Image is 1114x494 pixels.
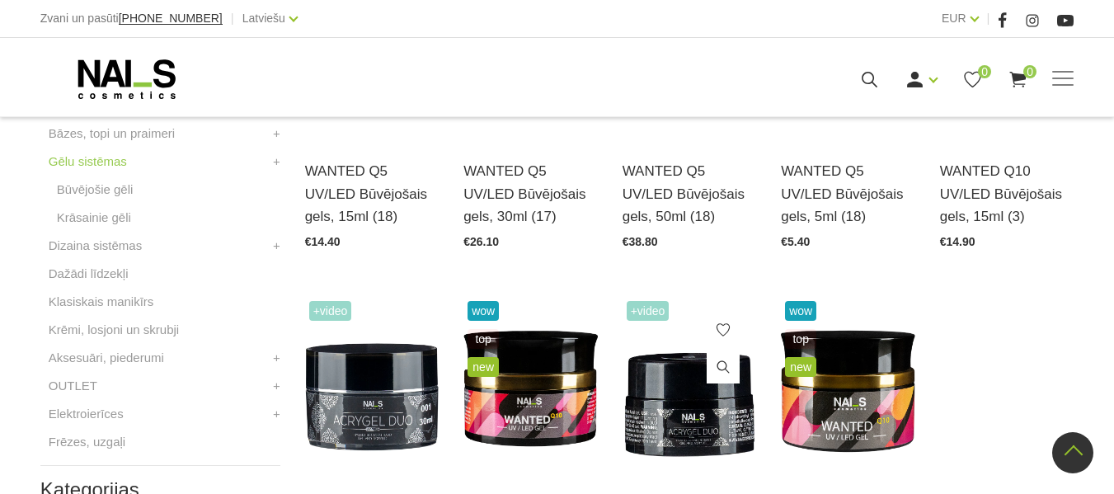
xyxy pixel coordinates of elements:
[57,208,131,228] a: Krāsainie gēli
[305,235,341,248] span: €14.40
[49,376,97,396] a: OUTLET
[468,329,499,349] span: top
[309,301,352,321] span: +Video
[49,432,125,452] a: Frēzes, uzgaļi
[781,297,915,481] img: Gels WANTED NAILS cosmetics tehniķu komanda ir radījusi gelu, kas ilgi jau ir katra meistara mekl...
[40,8,223,29] div: Zvani un pasūti
[623,160,757,228] a: WANTED Q5 UV/LED Būvējošais gels, 50ml (18)
[463,160,598,228] a: WANTED Q5 UV/LED Būvējošais gels, 30ml (17)
[463,235,499,248] span: €26.10
[49,152,127,172] a: Gēlu sistēmas
[942,8,966,28] a: EUR
[119,12,223,25] a: [PHONE_NUMBER]
[623,297,757,481] img: Kas ir AKRIGELS “DUO GEL” un kādas problēmas tas risina?• Tas apvieno ērti modelējamā akrigela un...
[1023,65,1036,78] span: 0
[49,404,124,424] a: Elektroierīces
[627,301,670,321] span: +Video
[49,236,142,256] a: Dizaina sistēmas
[785,329,816,349] span: top
[57,180,134,200] a: Būvējošie gēli
[273,404,280,424] a: +
[962,69,983,90] a: 0
[49,124,175,143] a: Bāzes, topi un praimeri
[231,8,234,29] span: |
[273,124,280,143] a: +
[273,376,280,396] a: +
[49,320,179,340] a: Krēmi, losjoni un skrubji
[49,264,129,284] a: Dažādi līdzekļi
[785,357,816,377] span: new
[49,292,154,312] a: Klasiskais manikīrs
[987,8,990,29] span: |
[781,235,810,248] span: €5.40
[468,357,499,377] span: new
[273,348,280,368] a: +
[305,160,439,228] a: WANTED Q5 UV/LED Būvējošais gels, 15ml (18)
[49,348,164,368] a: Aksesuāri, piederumi
[781,160,915,228] a: WANTED Q5 UV/LED Būvējošais gels, 5ml (18)
[273,152,280,172] a: +
[468,301,499,321] span: wow
[1008,69,1028,90] a: 0
[273,236,280,256] a: +
[242,8,285,28] a: Latviešu
[940,235,975,248] span: €14.90
[940,160,1074,228] a: WANTED Q10 UV/LED Būvējošais gels, 15ml (3)
[305,297,439,481] img: Kas ir AKRIGELS “DUO GEL” un kādas problēmas tas risina?• Tas apvieno ērti modelējamā akrigela un...
[623,235,658,248] span: €38.80
[463,297,598,481] img: Gels WANTED NAILS cosmetics tehniķu komanda ir radījusi gelu, kas ilgi jau ir katra meistara mekl...
[978,65,991,78] span: 0
[785,301,816,321] span: wow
